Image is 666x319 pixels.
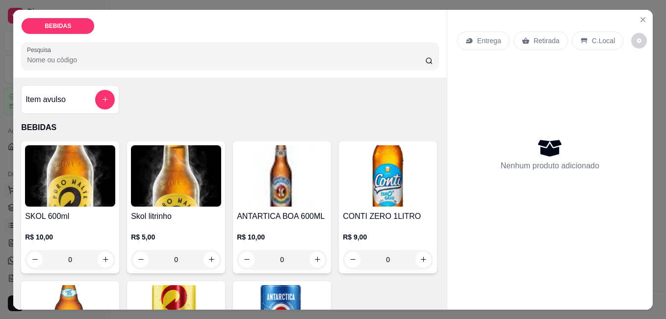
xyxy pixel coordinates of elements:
[26,94,66,106] h4: Item avulso
[534,36,560,46] p: Retirada
[27,46,54,54] label: Pesquisa
[25,211,115,222] h4: SKOL 600ml
[343,145,433,207] img: product-image
[592,36,615,46] p: C.Local
[27,252,43,267] button: decrease-product-quantity
[25,145,115,207] img: product-image
[477,36,501,46] p: Entrega
[237,145,327,207] img: product-image
[237,232,327,242] p: R$ 10,00
[345,252,360,267] button: decrease-product-quantity
[95,90,115,109] button: add-separate-item
[131,211,221,222] h4: Skol litrinho
[131,232,221,242] p: R$ 5,00
[239,252,255,267] button: decrease-product-quantity
[343,211,433,222] h4: CONTI ZERO 1LITRO
[635,12,651,27] button: Close
[27,55,425,65] input: Pesquisa
[237,211,327,222] h4: ANTARTICA BOA 600ML
[415,252,431,267] button: increase-product-quantity
[45,22,71,30] p: BEBIDAS
[204,252,219,267] button: increase-product-quantity
[25,232,115,242] p: R$ 10,00
[98,252,113,267] button: increase-product-quantity
[631,33,647,49] button: decrease-product-quantity
[131,145,221,207] img: product-image
[343,232,433,242] p: R$ 9,00
[501,160,599,172] p: Nenhum produto adicionado
[133,252,149,267] button: decrease-product-quantity
[309,252,325,267] button: increase-product-quantity
[21,122,439,133] p: BEBIDAS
